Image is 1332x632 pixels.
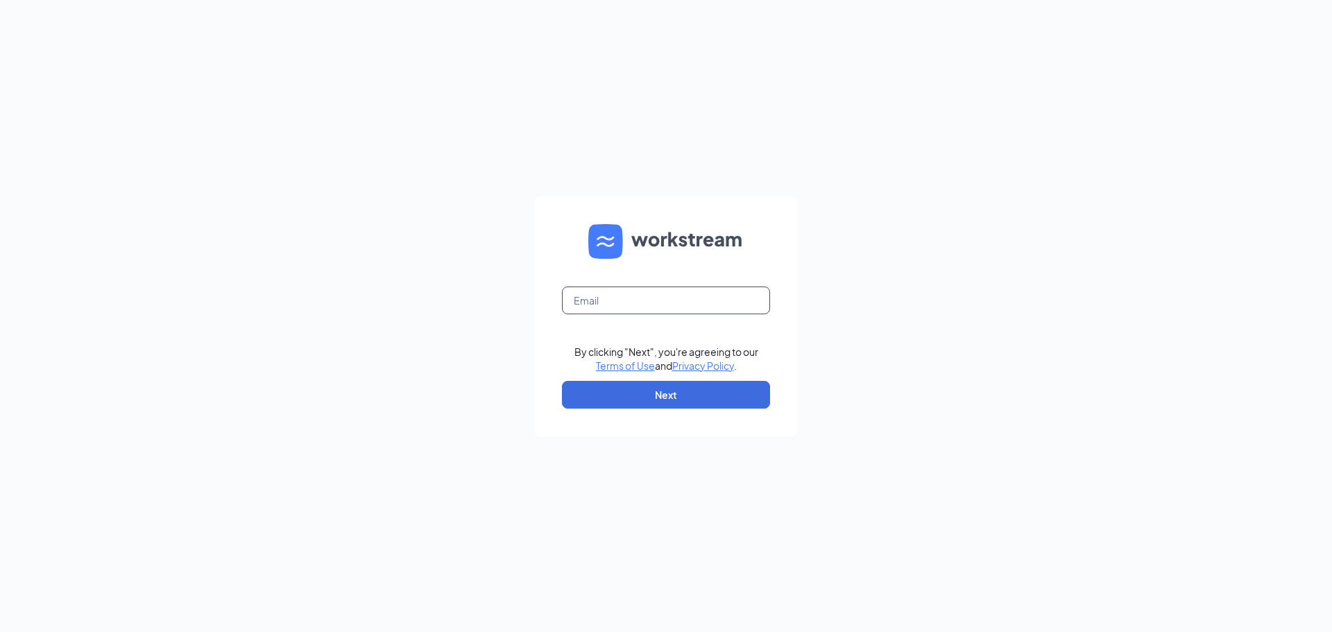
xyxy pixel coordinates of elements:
[596,359,655,372] a: Terms of Use
[574,345,758,373] div: By clicking "Next", you're agreeing to our and .
[672,359,734,372] a: Privacy Policy
[588,224,744,259] img: WS logo and Workstream text
[562,381,770,409] button: Next
[562,287,770,314] input: Email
